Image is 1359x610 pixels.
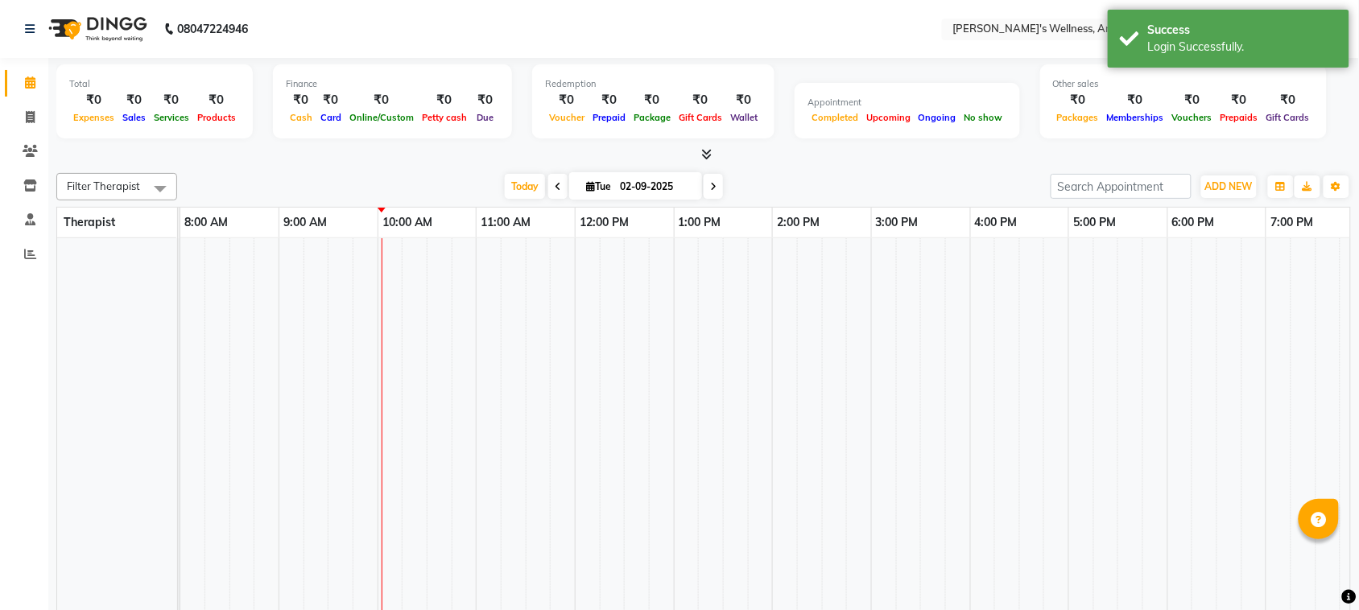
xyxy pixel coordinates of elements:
[471,91,499,109] div: ₹0
[1262,91,1314,109] div: ₹0
[872,211,923,234] a: 3:00 PM
[726,112,762,123] span: Wallet
[1148,22,1337,39] div: Success
[615,175,696,199] input: 2025-09-02
[1069,211,1120,234] a: 5:00 PM
[1168,211,1219,234] a: 6:00 PM
[69,91,118,109] div: ₹0
[279,211,331,234] a: 9:00 AM
[118,91,150,109] div: ₹0
[675,211,725,234] a: 1:00 PM
[773,211,824,234] a: 2:00 PM
[418,91,471,109] div: ₹0
[1053,77,1314,91] div: Other sales
[1205,180,1253,192] span: ADD NEW
[1053,91,1103,109] div: ₹0
[808,96,1007,109] div: Appointment
[808,112,862,123] span: Completed
[118,112,150,123] span: Sales
[193,91,240,109] div: ₹0
[150,91,193,109] div: ₹0
[582,180,615,192] span: Tue
[576,211,633,234] a: 12:00 PM
[589,112,630,123] span: Prepaid
[1051,174,1192,199] input: Search Appointment
[675,91,726,109] div: ₹0
[1103,91,1168,109] div: ₹0
[545,112,589,123] span: Voucher
[418,112,471,123] span: Petty cash
[971,211,1022,234] a: 4:00 PM
[1053,112,1103,123] span: Packages
[545,91,589,109] div: ₹0
[473,112,498,123] span: Due
[345,91,418,109] div: ₹0
[150,112,193,123] span: Services
[378,211,436,234] a: 10:00 AM
[862,112,915,123] span: Upcoming
[1266,211,1317,234] a: 7:00 PM
[477,211,535,234] a: 11:00 AM
[69,112,118,123] span: Expenses
[960,112,1007,123] span: No show
[286,112,316,123] span: Cash
[545,77,762,91] div: Redemption
[1168,91,1216,109] div: ₹0
[589,91,630,109] div: ₹0
[64,215,115,229] span: Therapist
[316,112,345,123] span: Card
[505,174,545,199] span: Today
[1216,91,1262,109] div: ₹0
[915,112,960,123] span: Ongoing
[1201,175,1257,198] button: ADD NEW
[1216,112,1262,123] span: Prepaids
[1168,112,1216,123] span: Vouchers
[345,112,418,123] span: Online/Custom
[1103,112,1168,123] span: Memberships
[1262,112,1314,123] span: Gift Cards
[630,112,675,123] span: Package
[675,112,726,123] span: Gift Cards
[286,77,499,91] div: Finance
[726,91,762,109] div: ₹0
[69,77,240,91] div: Total
[177,6,248,52] b: 08047224946
[67,179,140,192] span: Filter Therapist
[316,91,345,109] div: ₹0
[1148,39,1337,56] div: Login Successfully.
[193,112,240,123] span: Products
[180,211,232,234] a: 8:00 AM
[630,91,675,109] div: ₹0
[41,6,151,52] img: logo
[286,91,316,109] div: ₹0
